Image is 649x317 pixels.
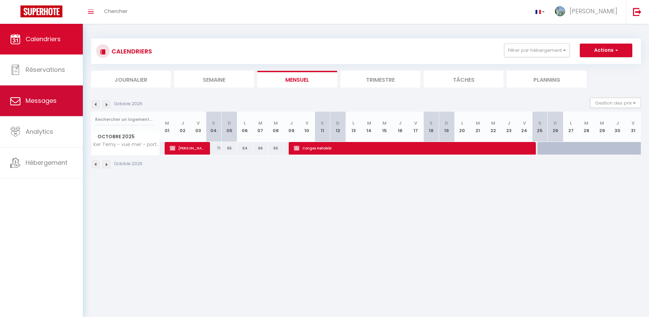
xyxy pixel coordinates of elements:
[377,112,392,142] th: 15
[170,142,206,155] span: [PERSON_NAME]
[470,112,486,142] th: 21
[253,112,268,142] th: 07
[26,96,57,105] span: Messages
[516,112,532,142] th: 24
[392,112,408,142] th: 16
[580,44,632,57] button: Actions
[20,5,62,17] img: Super Booking
[423,112,439,142] th: 18
[507,71,587,88] li: Planning
[414,120,417,126] abbr: V
[284,112,299,142] th: 09
[461,120,463,126] abbr: L
[501,112,517,142] th: 23
[548,112,563,142] th: 26
[445,120,448,126] abbr: D
[253,142,268,155] div: 66
[590,98,641,108] button: Gestion des prix
[504,44,570,57] button: Filtrer par hébergement
[274,120,278,126] abbr: M
[315,112,330,142] th: 11
[476,120,480,126] abbr: M
[424,71,503,88] li: Tâches
[554,120,557,126] abbr: D
[633,7,642,16] img: logout
[508,120,510,126] abbr: J
[268,112,284,142] th: 08
[346,112,361,142] th: 13
[523,120,526,126] abbr: V
[485,112,501,142] th: 22
[91,132,159,142] span: Octobre 2025
[555,6,565,16] img: ...
[191,112,206,142] th: 03
[174,71,254,88] li: Semaine
[92,142,161,147] span: Ker Terny - vue mer - port à pieds
[382,120,387,126] abbr: M
[532,112,548,142] th: 25
[257,71,337,88] li: Mensuel
[610,112,625,142] th: 30
[367,120,371,126] abbr: M
[305,120,308,126] abbr: V
[175,112,191,142] th: 02
[206,142,222,155] div: 71
[26,65,65,74] span: Réservations
[165,120,169,126] abbr: M
[228,120,231,126] abbr: D
[237,142,253,155] div: 64
[321,120,324,126] abbr: S
[579,112,594,142] th: 28
[181,120,184,126] abbr: J
[104,7,127,15] span: Chercher
[268,142,284,155] div: 65
[95,113,155,126] input: Rechercher un logement...
[570,120,572,126] abbr: L
[625,112,641,142] th: 31
[429,120,433,126] abbr: S
[454,112,470,142] th: 20
[341,71,420,88] li: Trimestre
[212,120,215,126] abbr: S
[26,35,61,43] span: Calendriers
[594,112,610,142] th: 29
[352,120,354,126] abbr: L
[439,112,455,142] th: 19
[290,120,293,126] abbr: J
[160,112,175,142] th: 01
[491,120,495,126] abbr: M
[361,112,377,142] th: 14
[26,127,53,136] span: Analytics
[258,120,262,126] abbr: M
[114,101,142,107] p: Octobre 2025
[114,161,142,167] p: Octobre 2025
[584,120,588,126] abbr: M
[632,120,635,126] abbr: V
[5,3,26,23] button: Ouvrir le widget de chat LiveChat
[538,120,541,126] abbr: S
[244,120,246,126] abbr: L
[26,158,67,167] span: Hébergement
[294,142,534,155] span: Conges Hellobibi
[299,112,315,142] th: 10
[330,112,346,142] th: 12
[336,120,339,126] abbr: D
[206,112,222,142] th: 04
[600,120,604,126] abbr: M
[563,112,579,142] th: 27
[399,120,402,126] abbr: J
[570,7,617,15] span: [PERSON_NAME]
[110,44,152,59] h3: CALENDRIERS
[408,112,424,142] th: 17
[222,142,237,155] div: 65
[91,71,171,88] li: Journalier
[616,120,619,126] abbr: J
[197,120,200,126] abbr: V
[237,112,253,142] th: 06
[222,112,237,142] th: 05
